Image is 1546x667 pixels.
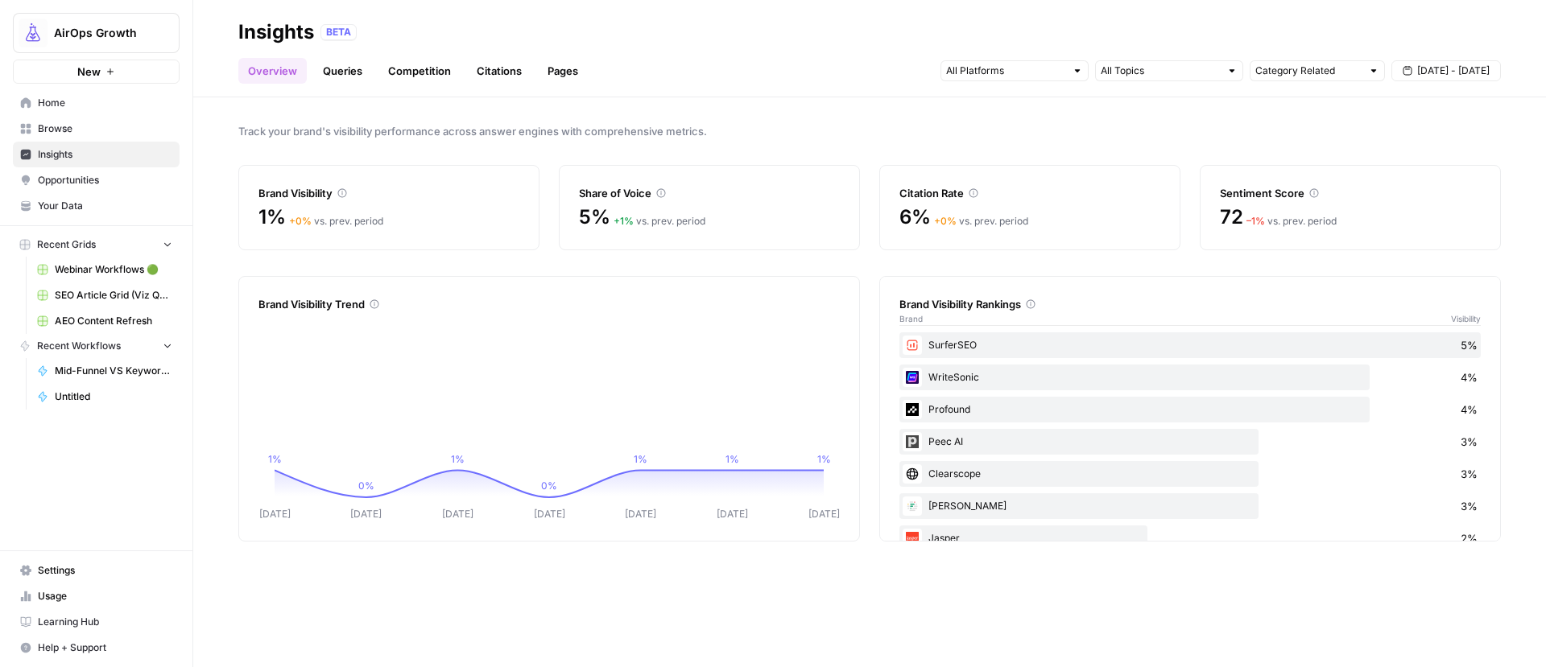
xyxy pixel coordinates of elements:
[903,400,922,419] img: z5mnau15jk0a3i3dbnjftp6o8oil
[38,640,172,655] span: Help + Support
[258,204,286,230] span: 1%
[38,199,172,213] span: Your Data
[30,308,180,334] a: AEO Content Refresh
[899,204,931,230] span: 6%
[77,64,101,80] span: New
[903,336,922,355] img: w57jo3udkqo1ra9pp5ane7em8etm
[30,257,180,282] a: Webinar Workflows 🟢
[55,288,172,303] span: SEO Article Grid (Viz Questions)
[54,25,151,41] span: AirOps Growth
[55,262,172,277] span: Webinar Workflows 🟢
[13,60,180,84] button: New
[378,58,461,84] a: Competition
[903,368,922,387] img: cbtemd9yngpxf5d3cs29ym8ckjcf
[899,525,1481,551] div: Jasper
[38,173,172,187] span: Opportunities
[13,116,180,142] a: Browse
[1246,214,1337,229] div: vs. prev. period
[903,496,922,516] img: p7gb08cj8xwpj667sp6w3htlk52t
[467,58,531,84] a: Citations
[903,529,922,548] img: fp0dg114vt0u1b5c1qb312y1bryo
[313,58,372,84] a: Queries
[451,453,465,465] tspan: 1%
[934,215,957,227] span: + 0 %
[13,558,180,583] a: Settings
[1461,434,1478,450] span: 3%
[1255,63,1362,79] input: Category Related
[38,147,172,162] span: Insights
[30,384,180,410] a: Untitled
[1220,185,1481,201] div: Sentiment Score
[289,214,383,229] div: vs. prev. period
[934,214,1028,229] div: vs. prev. period
[538,58,588,84] a: Pages
[1101,63,1220,79] input: All Topics
[899,185,1160,201] div: Citation Rate
[289,215,312,227] span: + 0 %
[579,204,610,230] span: 5%
[614,214,705,229] div: vs. prev. period
[259,508,291,520] tspan: [DATE]
[717,508,748,520] tspan: [DATE]
[1451,312,1481,325] span: Visibility
[1220,204,1243,230] span: 72
[38,121,172,136] span: Browse
[1246,215,1265,227] span: – 1 %
[1461,337,1478,353] span: 5%
[899,296,1481,312] div: Brand Visibility Rankings
[358,480,374,492] tspan: 0%
[13,90,180,116] a: Home
[1461,498,1478,514] span: 3%
[13,142,180,167] a: Insights
[13,233,180,257] button: Recent Grids
[899,312,923,325] span: Brand
[238,58,307,84] a: Overview
[899,493,1481,519] div: [PERSON_NAME]
[37,237,96,252] span: Recent Grids
[534,508,565,520] tspan: [DATE]
[634,453,647,465] tspan: 1%
[268,453,282,465] tspan: 1%
[258,185,519,201] div: Brand Visibility
[899,429,1481,455] div: Peec AI
[30,282,180,308] a: SEO Article Grid (Viz Questions)
[55,389,172,404] span: Untitled
[1461,369,1478,385] span: 4%
[625,508,656,520] tspan: [DATE]
[320,24,357,40] div: BETA
[13,635,180,661] button: Help + Support
[541,480,557,492] tspan: 0%
[903,432,922,451] img: 7am1k4mqv57ixqoijcbmwmydc8ix
[1417,64,1490,78] span: [DATE] - [DATE]
[38,96,172,110] span: Home
[817,453,831,465] tspan: 1%
[38,615,172,629] span: Learning Hub
[899,397,1481,422] div: Profound
[1461,530,1478,546] span: 2%
[899,332,1481,358] div: SurferSEO
[55,314,172,328] span: AEO Content Refresh
[19,19,48,47] img: AirOps Growth Logo
[808,508,840,520] tspan: [DATE]
[258,296,840,312] div: Brand Visibility Trend
[13,609,180,635] a: Learning Hub
[55,364,172,378] span: Mid-Funnel VS Keyword Research
[579,185,840,201] div: Share of Voice
[725,453,739,465] tspan: 1%
[442,508,473,520] tspan: [DATE]
[946,63,1065,79] input: All Platforms
[614,215,634,227] span: + 1 %
[1461,401,1478,418] span: 4%
[13,13,180,53] button: Workspace: AirOps Growth
[38,589,172,603] span: Usage
[350,508,382,520] tspan: [DATE]
[37,339,121,353] span: Recent Workflows
[238,123,1501,139] span: Track your brand's visibility performance across answer engines with comprehensive metrics.
[899,364,1481,390] div: WriteSonic
[38,563,172,578] span: Settings
[13,167,180,193] a: Opportunities
[1391,60,1501,81] button: [DATE] - [DATE]
[899,461,1481,487] div: Clearscope
[30,358,180,384] a: Mid-Funnel VS Keyword Research
[13,334,180,358] button: Recent Workflows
